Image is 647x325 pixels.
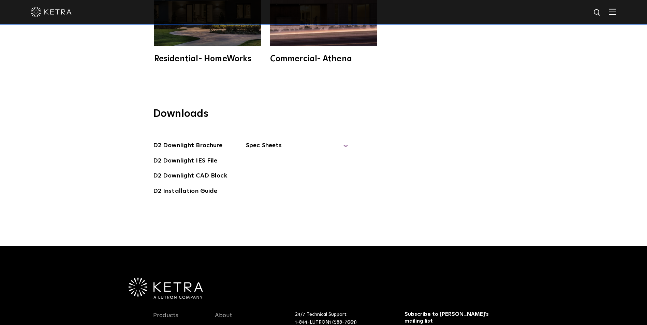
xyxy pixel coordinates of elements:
[154,55,261,63] div: Residential- HomeWorks
[270,55,377,63] div: Commercial- Athena
[153,171,227,182] a: D2 Downlight CAD Block
[129,278,203,299] img: Ketra-aLutronCo_White_RGB
[153,141,223,152] a: D2 Downlight Brochure
[405,311,492,325] h3: Subscribe to [PERSON_NAME]’s mailing list
[593,9,602,17] img: search icon
[295,320,357,325] a: 1-844-LUTRON1 (588-7661)
[153,156,218,167] a: D2 Downlight IES File
[246,141,348,156] span: Spec Sheets
[153,186,218,197] a: D2 Installation Guide
[31,7,72,17] img: ketra-logo-2019-white
[153,107,494,125] h3: Downloads
[609,9,616,15] img: Hamburger%20Nav.svg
